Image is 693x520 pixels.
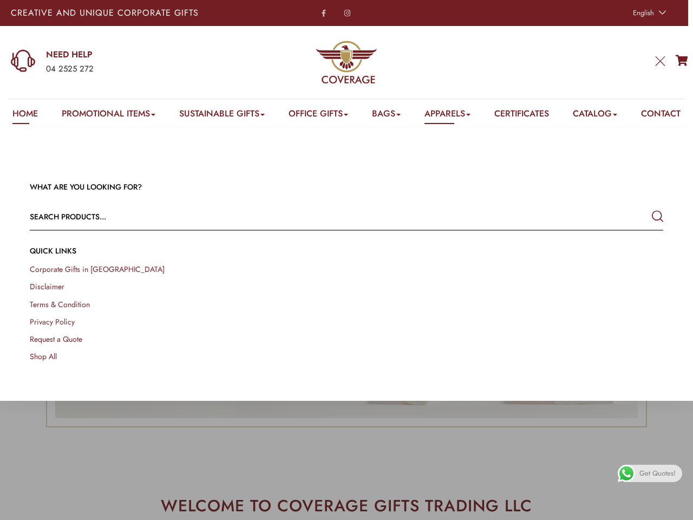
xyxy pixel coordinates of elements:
h3: WHAT ARE YOU LOOKING FOR? [30,182,663,193]
a: Catalog [573,107,617,124]
a: Apparels [424,107,470,124]
a: English [627,5,669,21]
div: 04 2525 272 [46,62,223,76]
a: Sustainable Gifts [179,107,265,124]
a: Promotional Items [62,107,155,124]
a: Privacy Policy [30,316,75,327]
span: Get Quotes! [639,465,676,482]
a: Disclaimer [30,281,64,292]
a: Request a Quote [30,334,82,344]
h4: QUICK LINKs [30,246,663,257]
a: Office Gifts [289,107,348,124]
a: Terms & Condition [30,299,90,310]
a: Corporate Gifts in [GEOGRAPHIC_DATA] [30,264,165,275]
a: Shop All [30,351,57,362]
a: Certificates [494,107,549,124]
a: Contact [641,107,681,124]
span: English [633,8,654,18]
a: Home [12,107,38,124]
a: Bags [372,107,401,124]
a: NEED HELP [46,49,223,61]
input: Search products... [30,204,537,230]
p: Creative and Unique Corporate Gifts [11,9,272,17]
